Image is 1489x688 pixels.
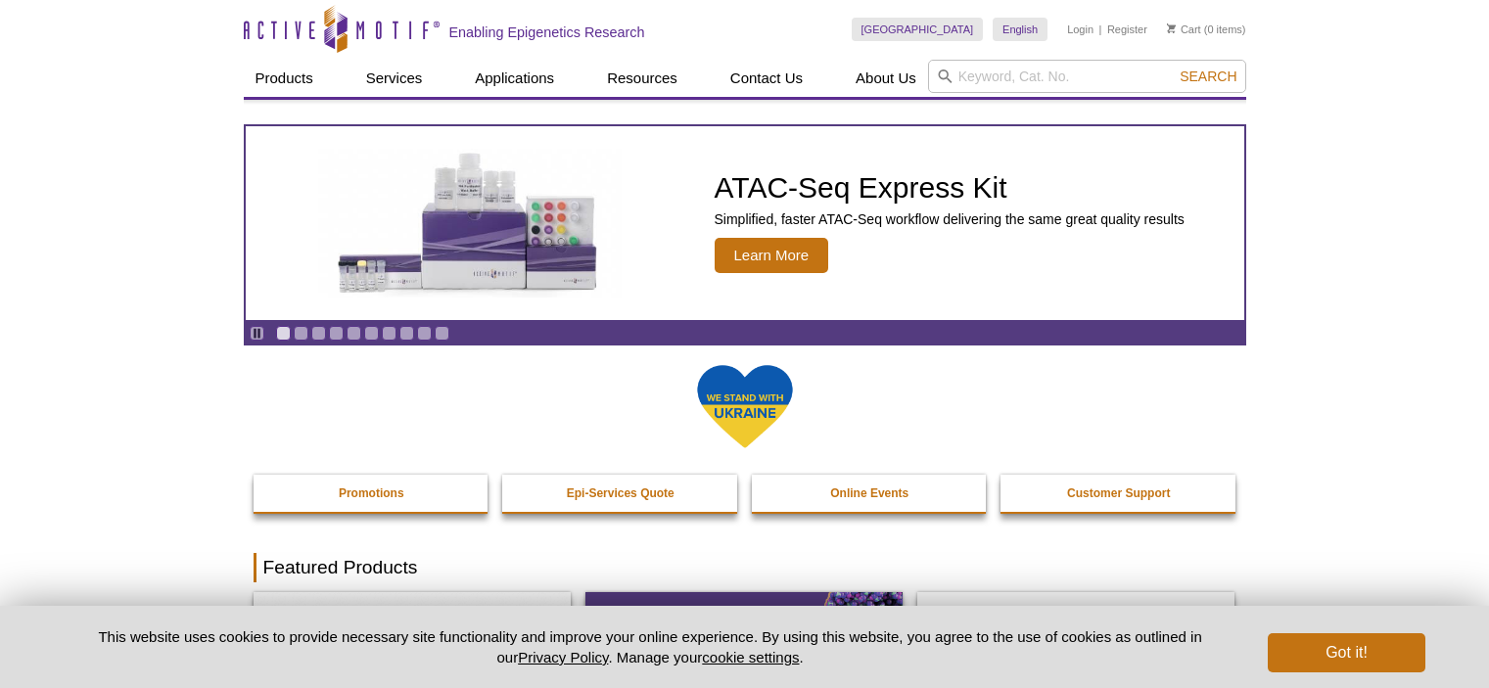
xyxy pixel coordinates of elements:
a: Applications [463,60,566,97]
p: This website uses cookies to provide necessary site functionality and improve your online experie... [65,626,1236,667]
img: ATAC-Seq Express Kit [308,149,631,298]
a: Login [1067,23,1093,36]
a: Go to slide 10 [435,326,449,341]
a: Toggle autoplay [250,326,264,341]
h2: ATAC-Seq Express Kit [715,173,1185,203]
a: Go to slide 5 [347,326,361,341]
img: We Stand With Ukraine [696,363,794,450]
a: [GEOGRAPHIC_DATA] [852,18,984,41]
strong: Epi-Services Quote [567,486,675,500]
a: Go to slide 6 [364,326,379,341]
a: Go to slide 9 [417,326,432,341]
a: Resources [595,60,689,97]
span: Search [1180,69,1236,84]
a: Privacy Policy [518,649,608,665]
strong: Online Events [830,486,908,500]
li: (0 items) [1167,18,1246,41]
a: Promotions [254,475,490,512]
strong: Promotions [339,486,404,500]
a: ATAC-Seq Express Kit ATAC-Seq Express Kit Simplified, faster ATAC-Seq workflow delivering the sam... [246,126,1244,320]
h2: Enabling Epigenetics Research [449,23,645,41]
a: Contact Us [719,60,814,97]
h2: Featured Products [254,553,1236,582]
input: Keyword, Cat. No. [928,60,1246,93]
a: Register [1107,23,1147,36]
a: Go to slide 7 [382,326,396,341]
strong: Customer Support [1067,486,1170,500]
article: ATAC-Seq Express Kit [246,126,1244,320]
button: Search [1174,68,1242,85]
a: English [993,18,1047,41]
a: Services [354,60,435,97]
a: About Us [844,60,928,97]
a: Online Events [752,475,989,512]
img: Your Cart [1167,23,1176,33]
button: Got it! [1268,633,1424,672]
span: Learn More [715,238,829,273]
li: | [1099,18,1102,41]
a: Go to slide 4 [329,326,344,341]
button: cookie settings [702,649,799,665]
a: Epi-Services Quote [502,475,739,512]
a: Go to slide 8 [399,326,414,341]
a: Products [244,60,325,97]
a: Customer Support [1000,475,1237,512]
p: Simplified, faster ATAC-Seq workflow delivering the same great quality results [715,210,1185,228]
a: Go to slide 1 [276,326,291,341]
a: Cart [1167,23,1201,36]
a: Go to slide 2 [294,326,308,341]
a: Go to slide 3 [311,326,326,341]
